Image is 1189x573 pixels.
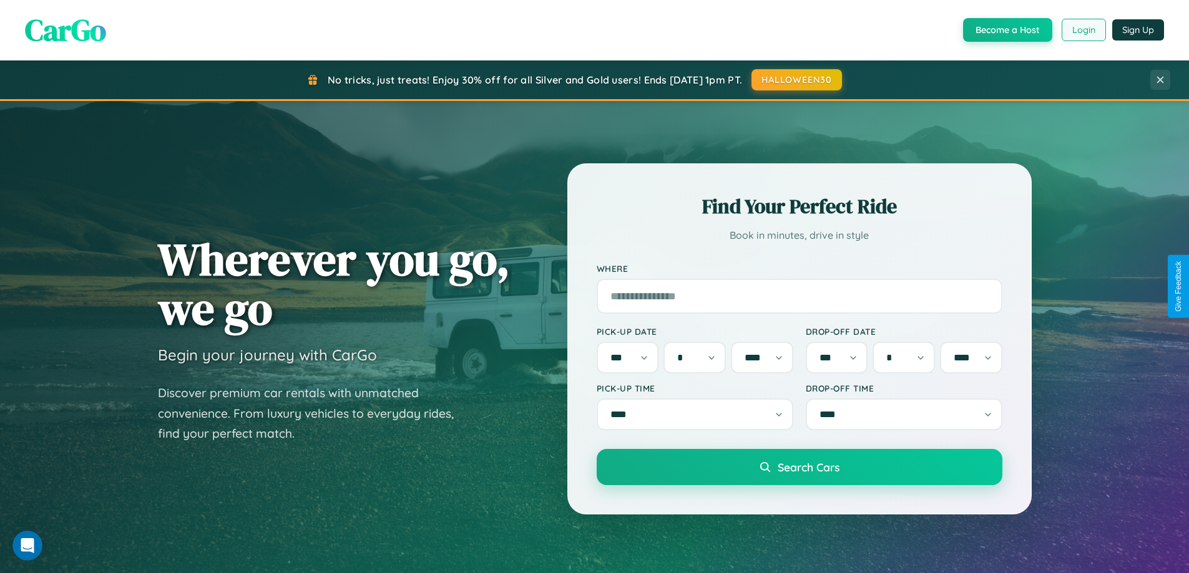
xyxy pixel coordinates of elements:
[597,383,793,393] label: Pick-up Time
[963,18,1052,42] button: Become a Host
[806,383,1002,393] label: Drop-off Time
[597,326,793,337] label: Pick-up Date
[751,69,842,90] button: HALLOWEEN30
[597,449,1002,485] button: Search Cars
[158,345,377,364] h3: Begin your journey with CarGo
[12,531,42,561] iframe: Intercom live chat
[597,263,1002,274] label: Where
[158,383,470,444] p: Discover premium car rentals with unmatched convenience. From luxury vehicles to everyday rides, ...
[328,74,742,86] span: No tricks, just treats! Enjoy 30% off for all Silver and Gold users! Ends [DATE] 1pm PT.
[1174,261,1183,312] div: Give Feedback
[778,460,839,474] span: Search Cars
[806,326,1002,337] label: Drop-off Date
[25,9,106,51] span: CarGo
[597,193,1002,220] h2: Find Your Perfect Ride
[597,226,1002,244] p: Book in minutes, drive in style
[1062,19,1106,41] button: Login
[1112,19,1164,41] button: Sign Up
[158,234,510,333] h1: Wherever you go, we go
